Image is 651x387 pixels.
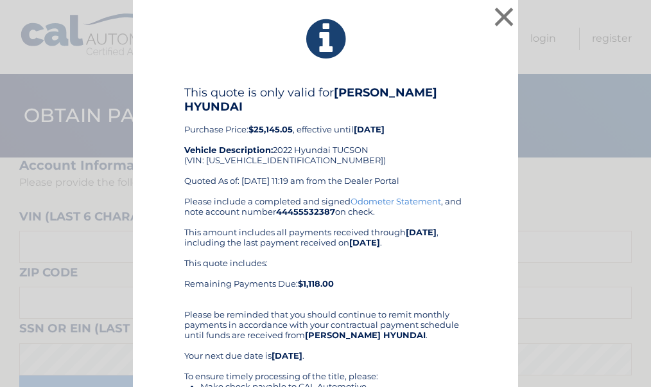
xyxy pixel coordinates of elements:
[184,145,273,155] strong: Vehicle Description:
[248,124,293,134] b: $25,145.05
[184,85,437,114] b: [PERSON_NAME] HYUNDAI
[276,206,335,217] b: 44455532387
[184,85,467,196] div: Purchase Price: , effective until 2022 Hyundai TUCSON (VIN: [US_VEHICLE_IDENTIFICATION_NUMBER]) Q...
[491,4,517,30] button: ×
[184,258,467,299] div: This quote includes: Remaining Payments Due:
[298,278,334,289] b: $1,118.00
[272,350,302,361] b: [DATE]
[354,124,385,134] b: [DATE]
[406,227,437,237] b: [DATE]
[184,85,467,114] h4: This quote is only valid for
[305,330,426,340] b: [PERSON_NAME] HYUNDAI
[349,237,380,248] b: [DATE]
[351,196,441,206] a: Odometer Statement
